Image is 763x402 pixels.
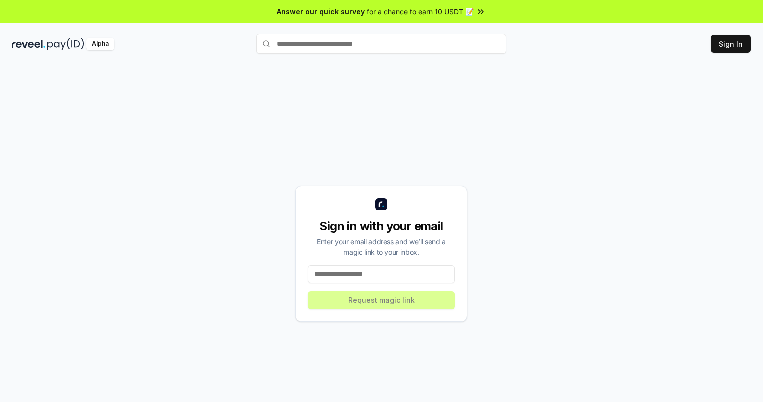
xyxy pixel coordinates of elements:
img: logo_small [375,198,387,210]
button: Sign In [711,35,751,53]
span: for a chance to earn 10 USDT 📝 [367,6,474,17]
img: pay_id [47,38,84,50]
div: Enter your email address and we’ll send a magic link to your inbox. [308,236,455,257]
img: reveel_dark [12,38,45,50]
div: Alpha [86,38,114,50]
span: Answer our quick survey [277,6,365,17]
div: Sign in with your email [308,218,455,234]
